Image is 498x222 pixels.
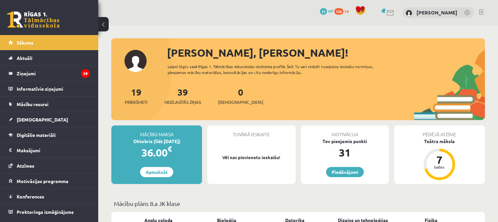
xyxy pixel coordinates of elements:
[334,8,343,15] span: 156
[9,81,90,96] a: Informatīvie ziņojumi
[125,99,147,105] span: Priekšmeti
[301,125,389,138] div: Motivācija
[328,8,333,13] span: mP
[17,66,90,81] legend: Ziņojumi
[17,132,56,138] span: Digitālie materiāli
[344,8,349,13] span: xp
[7,11,60,28] a: Rīgas 1. Tālmācības vidusskola
[140,167,173,177] a: Apmaksāt
[111,125,202,138] div: Mācību maksa
[320,8,327,15] span: 31
[111,138,202,145] div: Oktobris (līdz [DATE])
[406,10,412,16] img: Jānis Salmiņš
[320,8,333,13] a: 31 mP
[430,155,449,165] div: 7
[207,125,295,138] div: Tuvākā ieskaite
[17,194,44,199] span: Konferences
[164,86,201,105] a: 39Neizlasītās ziņas
[334,8,352,13] a: 156 xp
[326,167,364,177] a: Piedāvājumi
[218,86,263,105] a: 0[DEMOGRAPHIC_DATA]
[394,125,485,138] div: Pēdējā atzīme
[416,9,457,16] a: [PERSON_NAME]
[81,69,90,78] i: 39
[9,50,90,65] a: Aktuāli
[394,138,485,145] div: Teātra māksla
[9,189,90,204] a: Konferences
[125,86,147,105] a: 19Priekšmeti
[17,117,68,122] span: [DEMOGRAPHIC_DATA]
[9,97,90,112] a: Mācību resursi
[9,112,90,127] a: [DEMOGRAPHIC_DATA]
[114,199,482,208] p: Mācību plāns 8.a JK klase
[168,144,172,154] span: €
[17,209,74,215] span: Proktoringa izmēģinājums
[17,101,48,107] span: Mācību resursi
[394,138,485,181] a: Teātra māksla 7 balles
[168,64,392,75] div: Laipni lūgts savā Rīgas 1. Tālmācības vidusskolas skolnieka profilā. Šeit Tu vari redzēt tuvojošo...
[167,45,485,61] div: [PERSON_NAME], [PERSON_NAME]!
[301,138,389,145] div: Tev pieejamie punkti
[301,145,389,160] div: 31
[211,154,292,161] p: Vēl nav pievienotu ieskaišu!
[430,165,449,169] div: balles
[111,145,202,160] div: 36.00
[218,99,263,105] span: [DEMOGRAPHIC_DATA]
[17,143,90,158] legend: Maksājumi
[9,204,90,219] a: Proktoringa izmēģinājums
[9,143,90,158] a: Maksājumi
[17,55,32,61] span: Aktuāli
[17,163,34,169] span: Atzīmes
[17,178,68,184] span: Motivācijas programma
[164,99,201,105] span: Neizlasītās ziņas
[9,35,90,50] a: Sākums
[17,40,33,46] span: Sākums
[17,81,90,96] legend: Informatīvie ziņojumi
[9,158,90,173] a: Atzīmes
[9,66,90,81] a: Ziņojumi39
[9,174,90,189] a: Motivācijas programma
[9,127,90,142] a: Digitālie materiāli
